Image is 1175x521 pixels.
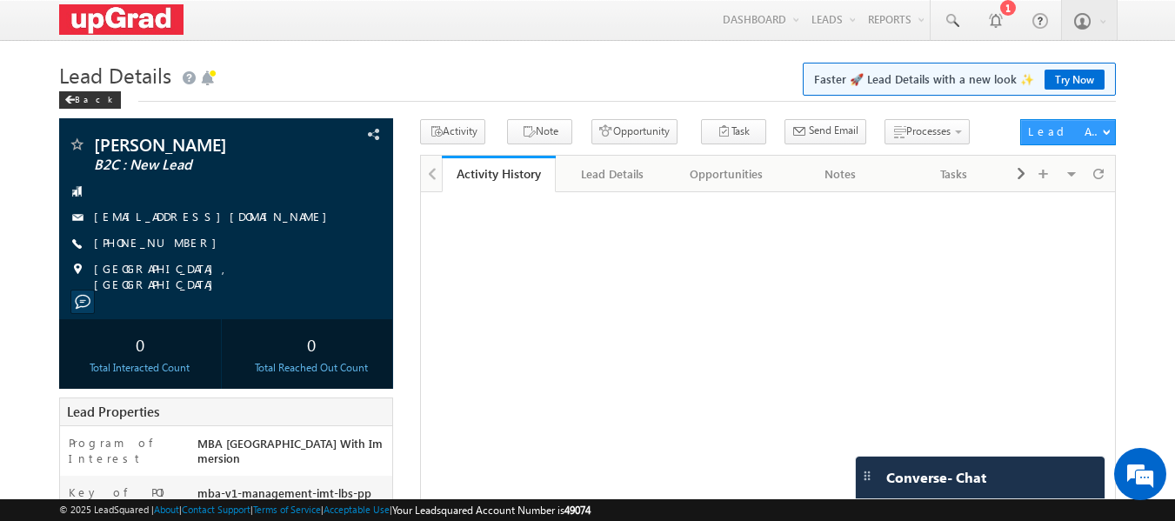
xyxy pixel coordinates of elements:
button: Opportunity [591,119,678,144]
div: Lead Details [570,164,654,184]
span: Converse - Chat [886,470,986,485]
span: B2C : New Lead [94,157,300,174]
div: Opportunities [684,164,768,184]
div: Lead Actions [1028,124,1102,139]
div: Total Reached Out Count [235,360,388,376]
a: Back [59,90,130,105]
button: Task [701,119,766,144]
a: [PHONE_NUMBER] [94,235,225,250]
a: Contact Support [182,504,250,515]
a: Acceptable Use [324,504,390,515]
div: MBA [GEOGRAPHIC_DATA] With Immersion [193,435,393,474]
span: Faster 🚀 Lead Details with a new look ✨ [814,70,1105,88]
button: Send Email [784,119,866,144]
button: Note [507,119,572,144]
div: Activity History [455,165,543,182]
span: 49074 [564,504,591,517]
label: Program of Interest [69,435,181,466]
a: Try Now [1045,70,1105,90]
span: © 2025 LeadSquared | | | | | [59,502,591,518]
a: Tasks [898,156,1011,192]
a: About [154,504,179,515]
span: [GEOGRAPHIC_DATA], [GEOGRAPHIC_DATA] [94,261,364,292]
span: Lead Details [59,61,171,89]
div: mba-v1-management-imt-lbs-pp [193,484,393,509]
a: Activity History [442,156,556,192]
a: Lead Details [556,156,670,192]
a: Opportunities [670,156,784,192]
span: Processes [906,124,951,137]
a: Notes [784,156,898,192]
a: Terms of Service [253,504,321,515]
label: Key of POI [69,484,170,500]
span: [PERSON_NAME] [94,136,300,153]
span: Lead Properties [67,403,159,420]
div: Tasks [911,164,996,184]
a: [EMAIL_ADDRESS][DOMAIN_NAME] [94,209,336,224]
div: 0 [235,328,388,360]
button: Lead Actions [1020,119,1116,145]
div: Total Interacted Count [63,360,217,376]
div: Back [59,91,121,109]
div: Notes [798,164,882,184]
button: Processes [885,119,970,144]
span: Your Leadsquared Account Number is [392,504,591,517]
button: Activity [420,119,485,144]
div: 0 [63,328,217,360]
img: Custom Logo [59,4,184,35]
span: Send Email [809,123,858,138]
img: carter-drag [860,469,874,483]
